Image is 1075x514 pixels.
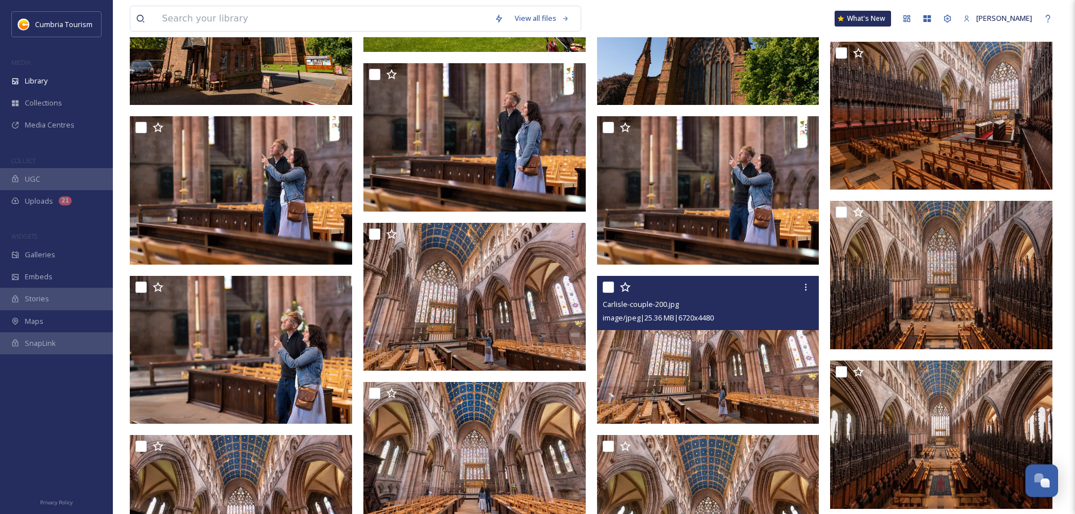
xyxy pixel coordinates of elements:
[35,19,93,29] span: Cumbria Tourism
[25,338,56,349] span: SnapLink
[976,13,1032,23] span: [PERSON_NAME]
[25,120,74,130] span: Media Centres
[597,116,819,265] img: Carlisle-couple-228.jpg
[25,196,53,207] span: Uploads
[25,293,49,304] span: Stories
[1025,464,1058,497] button: Open Chat
[25,174,40,184] span: UGC
[18,19,29,30] img: images.jpg
[130,116,352,265] img: Carlisle-couple-238.jpg
[40,499,73,506] span: Privacy Policy
[59,196,72,205] div: 21
[25,249,55,260] span: Galleries
[11,58,31,67] span: MEDIA
[603,299,679,309] span: Carlisle-couple-200.jpg
[40,495,73,508] a: Privacy Policy
[11,232,37,240] span: WIDGETS
[363,223,586,371] img: Carlisle-couple-203.jpg
[835,11,891,27] a: What's New
[597,276,819,424] img: Carlisle-couple-200.jpg
[363,63,586,212] img: Carlisle-couple-232.jpg
[25,316,43,327] span: Maps
[958,7,1038,29] a: [PERSON_NAME]
[25,271,52,282] span: Embeds
[830,201,1052,349] img: Carlisle-couple-126.jpg
[156,6,489,31] input: Search your library
[25,76,47,86] span: Library
[509,7,575,29] a: View all files
[603,313,714,323] span: image/jpeg | 25.36 MB | 6720 x 4480
[25,98,62,108] span: Collections
[830,41,1052,190] img: Carlisle-couple-165.jpg
[11,156,36,165] span: COLLECT
[830,361,1052,509] img: Carlisle-couple-79.jpg
[130,276,352,424] img: Carlisle-couple-221.jpg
